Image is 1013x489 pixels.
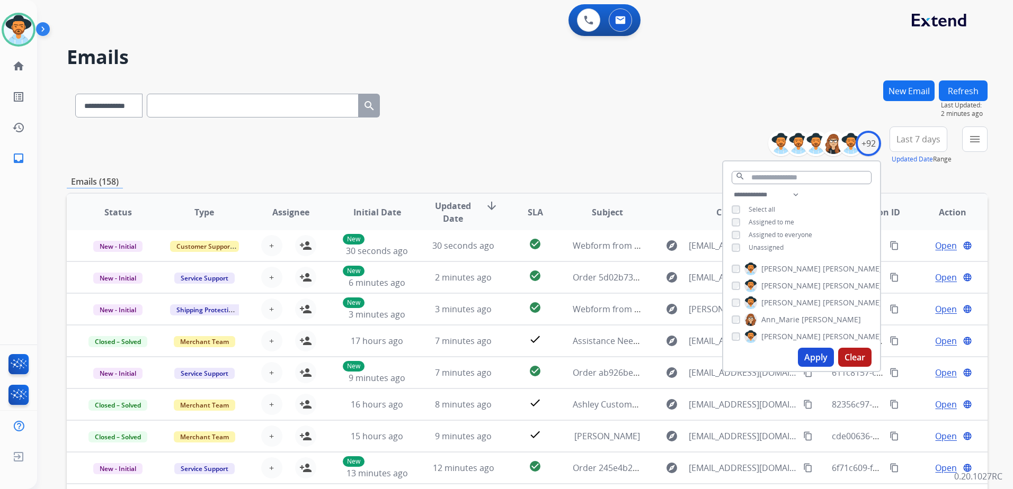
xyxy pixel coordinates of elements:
[592,206,623,219] span: Subject
[798,348,834,367] button: Apply
[665,303,678,315] mat-icon: explore
[343,361,365,372] p: New
[689,461,797,474] span: [EMAIL_ADDRESS][DOMAIN_NAME]
[665,366,678,379] mat-icon: explore
[88,431,147,442] span: Closed – Solved
[269,334,274,347] span: +
[735,171,745,181] mat-icon: search
[823,297,882,308] span: [PERSON_NAME]
[935,461,957,474] span: Open
[689,398,797,411] span: [EMAIL_ADDRESS][DOMAIN_NAME]
[93,368,143,379] span: New - Initial
[890,336,899,346] mat-icon: content_copy
[343,456,365,467] p: New
[435,430,492,442] span: 9 minutes ago
[573,271,763,283] span: Order 5d02b735-7bcb-4376-92cc-ebb3043a703e
[351,399,403,410] span: 16 hours ago
[892,155,933,164] button: Updated Date
[892,155,952,164] span: Range
[261,330,282,351] button: +
[528,206,543,219] span: SLA
[689,271,797,284] span: [EMAIL_ADDRESS][DOMAIN_NAME]
[823,280,882,291] span: [PERSON_NAME]
[823,331,882,342] span: [PERSON_NAME]
[299,271,312,284] mat-icon: person_add
[573,240,813,251] span: Webform from [EMAIL_ADDRESS][DOMAIN_NAME] on [DATE]
[896,137,940,141] span: Last 7 days
[529,365,541,377] mat-icon: check_circle
[689,239,797,252] span: [EMAIL_ADDRESS][DOMAIN_NAME]
[941,101,988,110] span: Last Updated:
[883,80,935,101] button: New Email
[689,334,797,347] span: [EMAIL_ADDRESS][DOMAIN_NAME]
[93,273,143,284] span: New - Initial
[529,301,541,314] mat-icon: check_circle
[261,298,282,320] button: +
[890,431,899,441] mat-icon: content_copy
[935,366,957,379] span: Open
[174,431,235,442] span: Merchant Team
[88,336,147,347] span: Closed – Solved
[343,297,365,308] p: New
[761,314,799,325] span: Ann_Marie
[261,394,282,415] button: +
[353,206,401,219] span: Initial Date
[802,314,861,325] span: [PERSON_NAME]
[67,47,988,68] h2: Emails
[963,336,972,346] mat-icon: language
[935,303,957,315] span: Open
[573,367,758,378] span: Order ab926be6-db13-4ff8-8768-cadcdeeef745
[761,331,821,342] span: [PERSON_NAME]
[665,398,678,411] mat-icon: explore
[832,367,995,378] span: 611c8157-c908-4fe4-ad5b-0da4da02db44
[803,368,813,377] mat-icon: content_copy
[363,99,376,112] mat-icon: search
[261,267,282,288] button: +
[761,297,821,308] span: [PERSON_NAME]
[963,273,972,282] mat-icon: language
[890,273,899,282] mat-icon: content_copy
[901,194,988,231] th: Action
[689,430,797,442] span: [EMAIL_ADDRESS][DOMAIN_NAME]
[269,239,274,252] span: +
[529,396,541,409] mat-icon: check
[269,303,274,315] span: +
[174,400,235,411] span: Merchant Team
[665,239,678,252] mat-icon: explore
[174,273,235,284] span: Service Support
[963,368,972,377] mat-icon: language
[529,460,541,473] mat-icon: check_circle
[665,271,678,284] mat-icon: explore
[93,304,143,315] span: New - Initial
[968,133,981,146] mat-icon: menu
[435,335,492,347] span: 7 minutes ago
[832,399,996,410] span: 82356c97-d7c7-472c-87de-d13b479b7e5e
[939,80,988,101] button: Refresh
[346,245,408,257] span: 30 seconds ago
[935,334,957,347] span: Open
[104,206,132,219] span: Status
[269,271,274,284] span: +
[12,90,25,103] mat-icon: list_alt
[299,366,312,379] mat-icon: person_add
[433,462,494,474] span: 12 minutes ago
[803,463,813,473] mat-icon: content_copy
[890,368,899,377] mat-icon: content_copy
[689,366,797,379] span: [EMAIL_ADDRESS][DOMAIN_NAME]
[349,277,405,288] span: 6 minutes ago
[935,239,957,252] span: Open
[838,348,872,367] button: Clear
[832,462,988,474] span: 6f71c609-f7fe-462e-bc0e-4354bc818762
[429,200,477,225] span: Updated Date
[935,430,957,442] span: Open
[299,303,312,315] mat-icon: person_add
[890,463,899,473] mat-icon: content_copy
[890,241,899,250] mat-icon: content_copy
[346,467,408,479] span: 13 minutes ago
[12,152,25,165] mat-icon: inbox
[93,463,143,474] span: New - Initial
[941,110,988,118] span: 2 minutes ago
[890,400,899,409] mat-icon: content_copy
[12,60,25,73] mat-icon: home
[343,266,365,276] p: New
